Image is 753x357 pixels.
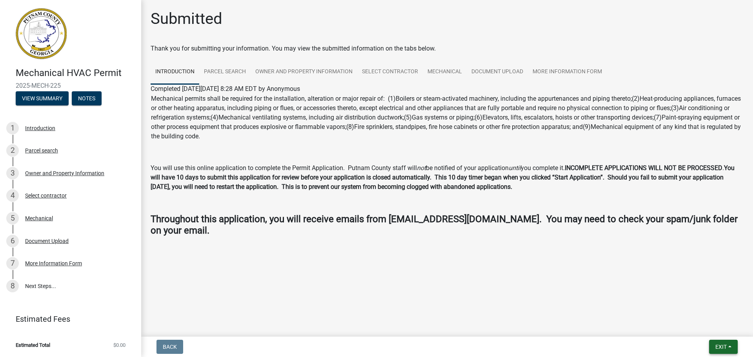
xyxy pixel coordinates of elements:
a: Owner and Property Information [251,60,357,85]
div: 4 [6,189,19,202]
div: Owner and Property Information [25,170,104,176]
i: until [509,164,521,172]
div: Parcel search [25,148,58,153]
td: Mechanical permits shall be required for the installation, alteration or major repair of: (1)Boil... [151,94,744,141]
div: Thank you for submitting your information. You may view the submitted information on the tabs below. [151,44,744,53]
a: Parcel search [199,60,251,85]
div: More Information Form [25,261,82,266]
wm-modal-confirm: Summary [16,96,69,102]
h4: Mechanical HVAC Permit [16,67,135,79]
div: 7 [6,257,19,270]
div: Mechanical [25,216,53,221]
a: Introduction [151,60,199,85]
a: Document Upload [467,60,528,85]
button: View Summary [16,91,69,105]
strong: Throughout this application, you will receive emails from [EMAIL_ADDRESS][DOMAIN_NAME]. You may n... [151,214,738,236]
div: 1 [6,122,19,134]
a: Estimated Fees [6,311,129,327]
div: 3 [6,167,19,179]
a: Mechanical [423,60,467,85]
span: Estimated Total [16,343,50,348]
div: 6 [6,235,19,247]
div: Introduction [25,125,55,131]
h1: Submitted [151,9,222,28]
span: 2025-MECH-225 [16,82,125,89]
button: Exit [709,340,738,354]
div: Document Upload [25,238,69,244]
wm-modal-confirm: Notes [72,96,102,102]
span: $0.00 [113,343,125,348]
strong: You will have 10 days to submit this application for review before your application is closed aut... [151,164,735,190]
span: Completed [DATE][DATE] 8:28 AM EDT by Anonymous [151,85,300,92]
div: Select contractor [25,193,67,198]
div: 2 [6,144,19,157]
div: 8 [6,280,19,292]
i: not [417,164,426,172]
a: Select contractor [357,60,423,85]
img: Putnam County, Georgia [16,8,67,59]
span: Back [163,344,177,350]
button: Back [156,340,183,354]
p: You will use this online application to complete the Permit Application. Putnam County staff will... [151,163,744,192]
button: Notes [72,91,102,105]
div: 5 [6,212,19,225]
a: More Information Form [528,60,607,85]
span: Exit [715,344,727,350]
strong: INCOMPLETE APPLICATIONS WILL NOT BE PROCESSED [565,164,722,172]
